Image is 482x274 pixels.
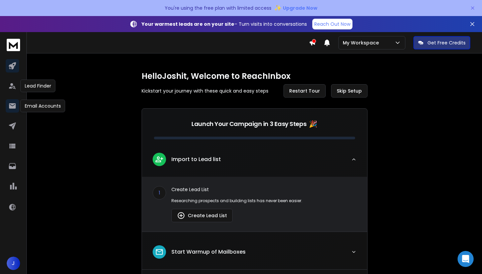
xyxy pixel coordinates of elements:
[427,39,466,46] p: Get Free Credits
[309,119,317,129] span: 🎉
[142,177,367,232] div: leadImport to Lead list
[20,80,56,92] div: Lead Finder
[171,186,356,193] p: Create Lead List
[165,5,271,11] p: You're using the free plan with limited access
[274,3,282,13] span: ✨
[171,248,246,256] p: Start Warmup of Mailboxes
[312,19,352,29] a: Reach Out Now
[142,21,307,27] p: – Turn visits into conversations
[171,155,221,163] p: Import to Lead list
[171,209,233,222] button: Create Lead List
[413,36,470,49] button: Get Free Credits
[7,39,20,51] img: logo
[153,186,166,199] div: 1
[7,257,20,270] button: J
[142,71,368,82] h1: Hello Joshit , Welcome to ReachInbox
[284,84,326,98] button: Restart Tour
[458,251,474,267] div: Open Intercom Messenger
[283,5,317,11] span: Upgrade Now
[20,100,65,112] div: Email Accounts
[142,240,367,269] button: leadStart Warmup of Mailboxes
[191,119,306,129] p: Launch Your Campaign in 3 Easy Steps
[142,21,234,27] strong: Your warmest leads are on your site
[142,88,268,94] p: Kickstart your journey with these quick and easy steps
[274,1,317,15] button: ✨Upgrade Now
[343,39,382,46] p: My Workspace
[155,155,164,163] img: lead
[331,84,368,98] button: Skip Setup
[314,21,350,27] p: Reach Out Now
[337,88,362,94] span: Skip Setup
[142,147,367,177] button: leadImport to Lead list
[155,248,164,256] img: lead
[177,212,185,220] img: lead
[171,198,356,203] p: Researching prospects and building lists has never been easier.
